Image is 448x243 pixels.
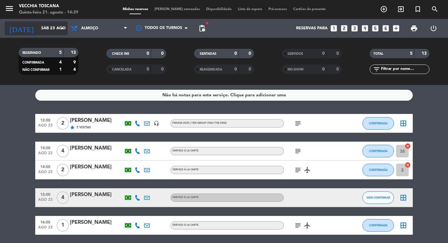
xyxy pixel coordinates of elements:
span: NO-SHOW [288,68,304,71]
span: PESQUISA [426,4,443,14]
div: [PERSON_NAME] [70,144,123,152]
span: 2 [57,117,69,130]
strong: 4 [73,67,77,72]
span: 4 [57,145,69,157]
i: star [70,125,75,130]
span: CONFIRMADA [369,149,388,153]
span: Serviço à la carte [172,224,199,226]
strong: 5 [410,51,412,56]
strong: 13 [71,50,77,55]
span: 3 Visitas [76,125,91,130]
button: CONFIRMADA [362,145,394,157]
span: Fiducia 2025 | TEN GROUP (ITAU THE ONE) [172,122,227,124]
button: CONFIRMADA [362,164,394,176]
i: search [431,5,439,13]
div: [PERSON_NAME] [70,116,123,125]
span: 14:00 [37,163,53,170]
i: airplanemode_active [304,222,311,229]
span: Minhas reservas [120,8,151,11]
span: 2 [57,164,69,176]
span: SENTADAS [200,52,216,55]
i: cancel [405,143,411,149]
i: looks_6 [382,24,390,32]
i: border_all [400,194,407,201]
span: ago 23 [37,123,53,131]
button: SEM CONFIRMAR [362,191,394,204]
span: Pré-acessos [265,8,290,11]
span: TOTAL [373,52,383,55]
strong: 13 [422,51,428,56]
span: ago 23 [37,170,53,177]
i: looks_3 [350,24,359,32]
i: border_all [400,120,407,127]
i: power_settings_new [430,25,437,32]
strong: 0 [322,67,325,71]
span: ago 23 [37,151,53,158]
i: exit_to_app [397,5,405,13]
span: Disponibilidade [203,8,235,11]
span: CONFIRMADA [369,223,388,227]
span: NÃO CONFIRMAR [22,68,49,71]
span: SEM CONFIRMAR [367,196,390,199]
i: border_all [400,222,407,229]
strong: 0 [336,51,340,56]
span: 1 [57,219,69,232]
span: Reservas para [296,26,328,31]
i: add_box [392,24,400,32]
i: looks_4 [361,24,369,32]
strong: 0 [249,67,252,71]
div: Quinta-feira 21. agosto - 14:39 [19,9,78,16]
span: fiber_manual_record [205,21,209,25]
strong: 0 [161,51,165,56]
span: 14:00 [37,144,53,151]
i: subject [294,222,302,229]
span: REAGENDADA [200,68,222,71]
strong: 0 [249,51,252,56]
span: CONFIRMADA [369,168,388,172]
button: menu [5,4,14,15]
span: 15:00 [37,190,53,198]
span: ago 23 [37,225,53,233]
strong: 0 [322,51,325,56]
span: Cartões de presente [290,8,329,11]
span: Reserva especial [409,4,426,14]
span: Lista de espera [235,8,265,11]
span: print [410,25,418,32]
span: CONFIRMADA [22,61,44,64]
span: 4 [57,191,69,204]
span: WALK IN [392,4,409,14]
strong: 0 [336,67,340,71]
strong: 0 [161,67,165,71]
i: subject [294,166,302,174]
i: subject [294,147,302,155]
span: SERVIDOS [288,52,303,55]
i: add_circle_outline [380,5,388,13]
div: [PERSON_NAME] [70,191,123,199]
i: looks_5 [371,24,379,32]
span: CHECK INS [112,52,129,55]
i: arrow_drop_down [59,25,66,32]
i: cancel [405,162,411,168]
i: turned_in_not [414,5,422,13]
i: looks_one [330,24,338,32]
strong: 0 [147,51,149,56]
span: RESERVAR MESA [375,4,392,14]
span: RESERVADO [22,51,41,54]
span: Serviço à la carte [172,168,199,171]
i: subject [294,120,302,127]
span: Serviço à la carte [172,150,199,152]
span: pending_actions [198,25,206,32]
strong: 0 [234,51,237,56]
button: CONFIRMADA [362,219,394,232]
strong: 4 [59,60,62,65]
i: filter_list [373,65,380,73]
strong: 0 [147,67,149,71]
strong: 1 [59,67,62,72]
i: menu [5,4,14,13]
button: CONFIRMADA [362,117,394,130]
div: LOG OUT [424,19,443,38]
i: [DATE] [5,21,38,35]
strong: 0 [234,67,237,71]
strong: 5 [59,50,62,55]
div: [PERSON_NAME] [70,218,123,227]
